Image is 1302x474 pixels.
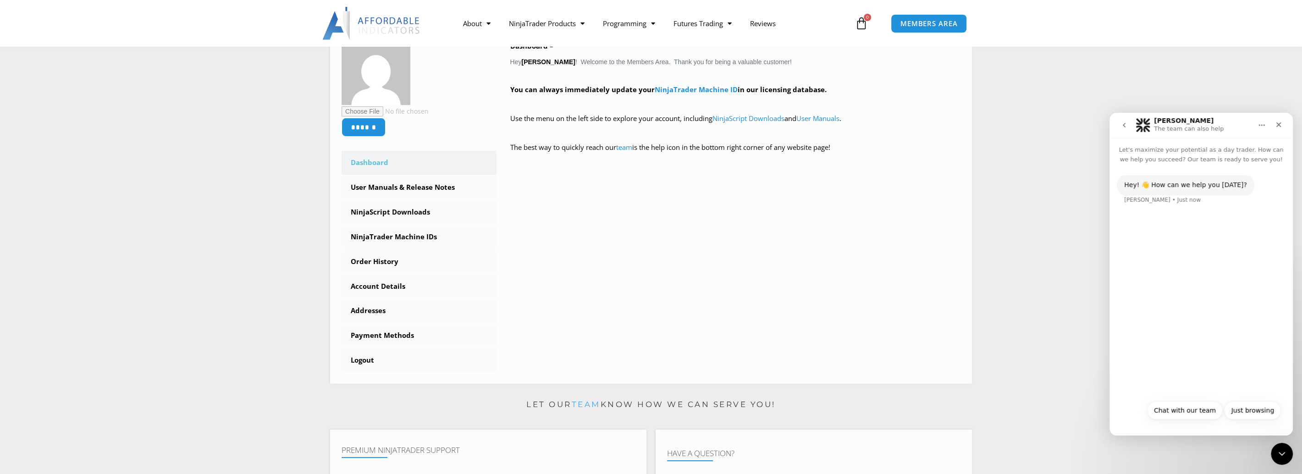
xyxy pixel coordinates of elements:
a: About [454,13,500,34]
p: The best way to quickly reach our is the help icon in the bottom right corner of any website page! [510,141,961,167]
h4: Have A Question? [667,449,960,458]
a: Futures Trading [664,13,741,34]
nav: Menu [454,13,853,34]
a: 0 [841,10,882,37]
a: NinjaScript Downloads [342,200,497,224]
a: Addresses [342,299,497,323]
nav: Account pages [342,151,497,372]
iframe: Intercom live chat [1109,113,1293,435]
strong: You can always immediately update your in our licensing database. [510,85,827,94]
a: User Manuals [796,114,839,123]
a: MEMBERS AREA [891,14,967,33]
img: LogoAI | Affordable Indicators – NinjaTrader [322,7,421,40]
a: Programming [594,13,664,34]
a: Dashboard [342,151,497,175]
a: User Manuals & Release Notes [342,176,497,199]
span: MEMBERS AREA [900,20,958,27]
img: 6a77f1cb8eab9a104d3670f68551ad9b89822851f393040af3207301672f12bf [342,36,410,105]
a: team [572,400,601,409]
a: NinjaScript Downloads [712,114,784,123]
a: Order History [342,250,497,274]
strong: [PERSON_NAME] [521,58,575,66]
a: NinjaTrader Machine ID [655,85,738,94]
a: Logout [342,348,497,372]
a: team [616,143,632,152]
a: Reviews [741,13,785,34]
h4: Premium NinjaTrader Support [342,446,635,455]
a: Account Details [342,275,497,298]
span: 0 [864,14,871,21]
a: Payment Methods [342,324,497,347]
a: NinjaTrader Machine IDs [342,225,497,249]
a: NinjaTrader Products [500,13,594,34]
iframe: Intercom live chat [1271,443,1293,465]
p: Let our know how we can serve you! [330,397,972,412]
div: Hey ! Welcome to the Members Area. Thank you for being a valuable customer! [510,40,961,167]
b: Dashboard – [510,41,553,50]
p: Use the menu on the left side to explore your account, including and . [510,112,961,138]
